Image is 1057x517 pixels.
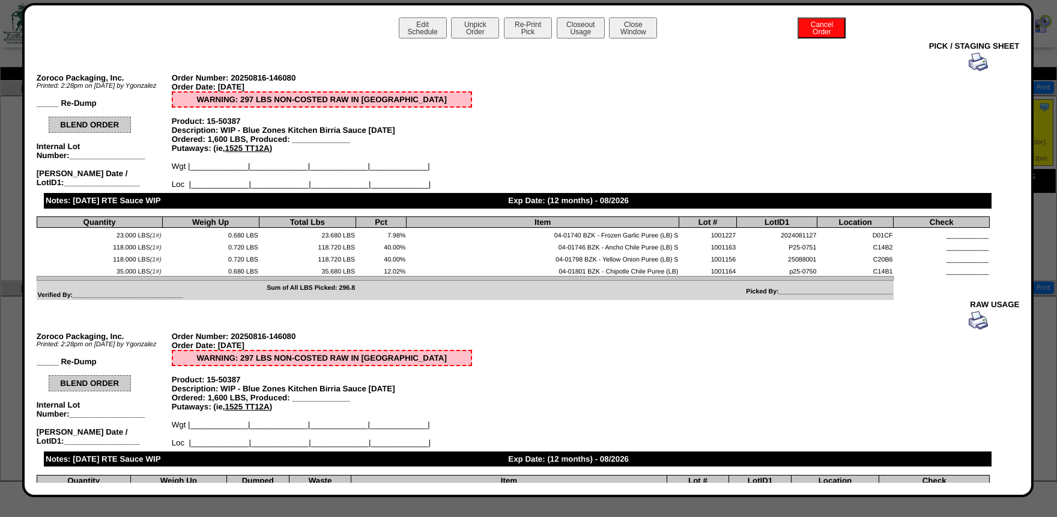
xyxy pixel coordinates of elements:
[351,475,667,486] th: Item
[37,252,162,264] td: 118.000 LBS
[44,451,507,467] div: Notes: [DATE] RTE Sauce WIP
[737,217,817,228] th: LotID1
[894,252,990,264] td: ____________
[356,252,407,264] td: 40.00%
[259,217,356,228] th: Total Lbs
[37,292,355,299] div: Verified By:_______________________________
[969,311,988,330] img: print.gif
[37,99,172,108] div: _____ Re-Dump
[407,217,679,228] th: Item
[737,264,817,276] td: p25-0750
[37,240,162,252] td: 118.000 LBS
[37,41,1020,50] div: PICK / STAGING SHEET
[49,375,131,391] div: BLEND ORDER
[817,240,894,252] td: C14B2
[172,162,472,189] div: Wgt |_____________|_____________|_____________|_____________| Loc |_____________|_____________|__...
[172,91,472,108] div: WARNING: 297 LBS NON-COSTED RAW IN [GEOGRAPHIC_DATA]
[172,341,472,350] div: Order Date: [DATE]
[679,217,737,228] th: Lot #
[969,52,988,72] img: print.gif
[679,240,737,252] td: 1001163
[259,228,356,240] td: 23.680 LBS
[49,117,131,133] div: BLEND ORDER
[407,240,679,252] td: 04-01746 BZK - Ancho Chile Puree (LB) S
[172,332,472,341] div: Order Number: 20250816-146080
[894,240,990,252] td: ____________
[507,193,992,209] div: Exp Date: (12 months) - 08/2026
[407,252,679,264] td: 04-01798 BZK - Yellow Onion Puree (LB) S
[172,384,472,393] div: Description: WIP - Blue Zones Kitchen Birria Sauce [DATE]
[504,17,552,38] button: Re-PrintPick
[37,217,162,228] th: Quantity
[162,240,259,252] td: 0.720 LBS
[817,264,894,276] td: C14B1
[150,232,162,239] span: (1#)
[356,217,407,228] th: Pct
[162,252,259,264] td: 0.720 LBS
[172,117,472,126] div: Product: 15-50387
[227,475,289,486] th: Dumped
[37,475,130,486] th: Quantity
[172,144,472,153] div: Putaways: (ie, )
[729,475,792,486] th: LotID1
[150,268,162,275] span: (1#)
[172,73,472,82] div: Order Number: 20250816-146080
[130,475,226,486] th: Weigh Up
[150,244,162,251] span: (1#)
[399,17,447,38] button: EditSchedule
[172,82,472,91] div: Order Date: [DATE]
[172,393,472,402] div: Ordered: 1,600 LBS, Produced: _____________
[817,252,894,264] td: C20B6
[737,228,817,240] td: 2024081127
[172,375,472,384] div: Product: 15-50387
[37,427,172,445] div: [PERSON_NAME] Date / LotID1:_________________
[817,217,894,228] th: Location
[37,332,172,341] div: Zoroco Packaging, Inc.
[737,240,817,252] td: P25-0751
[259,240,356,252] td: 118.720 LBS
[679,264,737,276] td: 1001164
[172,126,472,135] div: Description: WIP - Blue Zones Kitchen Birria Sauce [DATE]
[37,280,356,299] td: Sum of All LBS Picked: 296.8
[37,82,172,90] div: Printed: 2:28pm on [DATE] by Ygonzalez
[667,475,729,486] th: Lot #
[356,280,894,299] td: Picked By:________________________________
[894,264,990,276] td: ____________
[407,264,679,276] td: 04-01801 BZK - Chipotle Chile Puree (LB)
[407,228,679,240] td: 04-01740 BZK - Frozen Garlic Puree (LB) S
[37,264,162,276] td: 35.000 LBS
[356,228,407,240] td: 7.98%
[225,144,270,153] u: 1525 TT12A
[172,350,472,366] div: WARNING: 297 LBS NON-COSTED RAW IN [GEOGRAPHIC_DATA]
[894,228,990,240] td: ____________
[507,451,992,467] div: Exp Date: (12 months) - 08/2026
[37,357,172,366] div: _____ Re-Dump
[37,341,172,348] div: Printed: 2:28pm on [DATE] by Ygonzalez
[894,217,990,228] th: Check
[791,475,879,486] th: Location
[225,402,270,411] u: 1525 TT12A
[879,475,990,486] th: Check
[679,252,737,264] td: 1001156
[162,217,259,228] th: Weigh Up
[37,169,172,187] div: [PERSON_NAME] Date / LotID1:_________________
[162,228,259,240] td: 0.680 LBS
[609,17,657,38] button: CloseWindow
[172,135,472,144] div: Ordered: 1,600 LBS, Produced: _____________
[608,27,658,36] a: CloseWindow
[162,264,259,276] td: 0.680 LBS
[259,264,356,276] td: 35.680 LBS
[172,420,472,447] div: Wgt |_____________|_____________|_____________|_____________| Loc |_____________|_____________|__...
[259,252,356,264] td: 118.720 LBS
[37,228,162,240] td: 23.000 LBS
[172,402,472,411] div: Putaways: (ie, )
[451,17,499,38] button: UnpickOrder
[356,264,407,276] td: 12.02%
[37,400,172,418] div: Internal Lot Number:_________________
[37,73,172,82] div: Zoroco Packaging, Inc.
[798,17,846,38] button: CancelOrder
[356,240,407,252] td: 40.00%
[37,300,1020,309] div: RAW USAGE
[44,193,507,209] div: Notes: [DATE] RTE Sauce WIP
[679,228,737,240] td: 1001227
